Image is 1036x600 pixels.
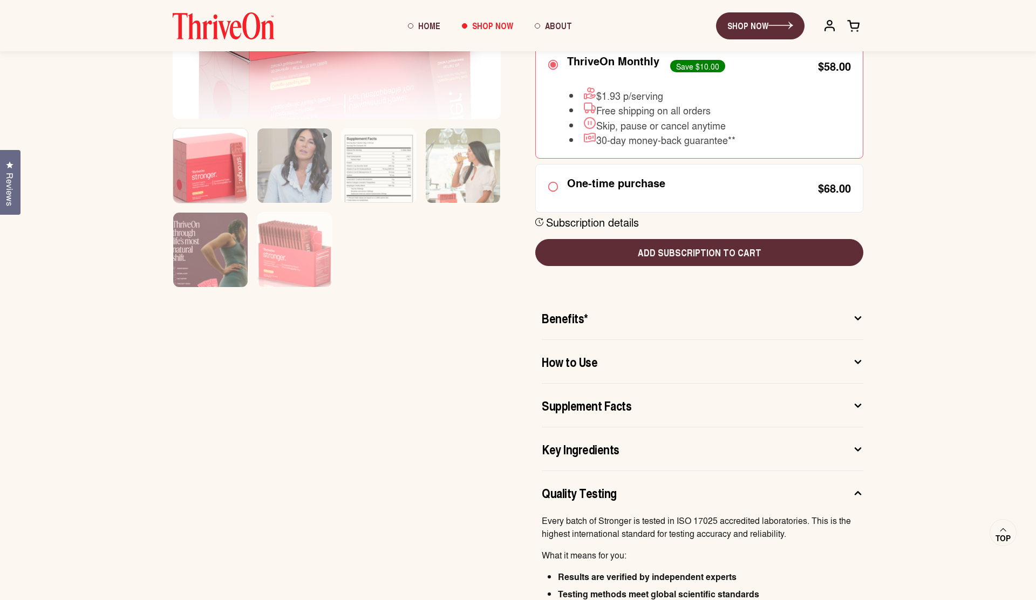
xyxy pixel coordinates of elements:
[546,215,639,229] div: Subscription details
[542,397,631,414] span: Supplement Facts
[567,176,665,189] div: One-time purchase
[542,427,863,471] button: Key Ingredients
[524,11,583,40] a: About
[542,484,617,501] span: Quality Testing
[535,239,863,266] button: Add subscription to cart
[569,131,735,146] li: 30-day money-back guarantee**
[670,60,725,72] div: Save $10.00
[472,19,513,32] span: Shop Now
[569,116,735,131] li: Skip, pause or cancel anytime
[558,588,759,600] strong: Testing methods meet global scientific standards
[818,60,851,71] div: $58.00
[569,101,735,117] li: Free shipping on all orders
[397,11,451,40] a: Home
[716,12,805,39] a: SHOP NOW
[542,340,863,383] button: How to Use
[542,384,863,427] button: Supplement Facts
[451,11,524,40] a: Shop Now
[558,570,737,583] strong: Results are verified by independent experts
[542,440,619,458] span: Key Ingredients
[818,183,851,194] div: $68.00
[996,534,1011,543] span: Top
[542,309,588,326] span: Benefits*
[569,86,735,101] li: $1.93 p/serving
[3,173,17,206] span: Reviews
[545,19,572,32] span: About
[173,128,248,218] img: Box of ThriveOn Stronger supplement with a pink design on a white background
[567,54,659,67] div: ThriveOn Monthly
[257,213,332,302] img: Box of ThriveOn Stronger supplement packets on a white background
[542,296,863,339] button: Benefits*
[542,514,863,540] p: Every batch of Stronger is tested in ISO 17025 accredited laboratories. This is the highest inter...
[542,471,863,514] button: Quality Testing
[418,19,440,32] span: Home
[542,549,863,562] p: What it means for you:
[544,246,855,260] span: Add subscription to cart
[542,353,597,370] span: How to Use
